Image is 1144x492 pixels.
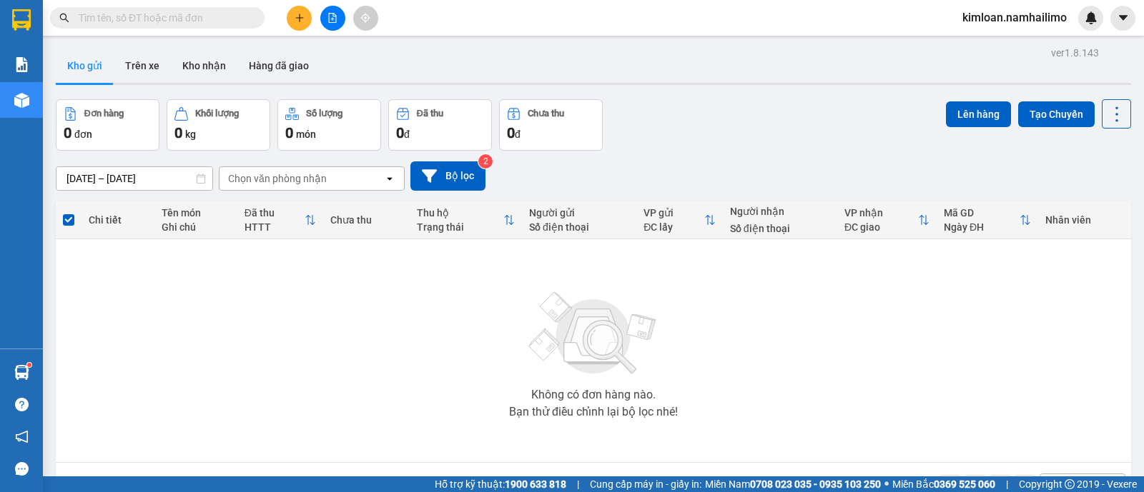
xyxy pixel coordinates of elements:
[837,201,937,239] th: Toggle SortBy
[27,363,31,367] sup: 1
[528,109,564,119] div: Chưa thu
[167,99,270,151] button: Khối lượng0kg
[74,129,92,140] span: đơn
[1065,479,1075,489] span: copyright
[844,221,918,233] div: ĐC giao
[353,6,378,31] button: aim
[410,161,485,191] button: Bộ lọc
[14,93,29,108] img: warehouse-icon
[522,283,665,383] img: svg+xml;base64,PHN2ZyBjbGFzcz0ibGlzdC1wbHVnX19zdmciIHhtbG5zPSJodHRwOi8vd3d3LnczLm9yZy8yMDAwL3N2Zy...
[750,478,881,490] strong: 0708 023 035 - 0935 103 250
[388,99,492,151] button: Đã thu0đ
[478,154,493,169] sup: 2
[944,207,1020,219] div: Mã GD
[944,221,1020,233] div: Ngày ĐH
[505,478,566,490] strong: 1900 633 818
[195,109,239,119] div: Khối lượng
[951,9,1078,26] span: kimloan.namhailimo
[1006,476,1008,492] span: |
[245,221,305,233] div: HTTT
[884,481,889,487] span: ⚪️
[296,129,316,140] span: món
[277,99,381,151] button: Số lượng0món
[306,109,342,119] div: Số lượng
[1085,11,1098,24] img: icon-new-feature
[499,99,603,151] button: Chưa thu0đ
[14,365,29,380] img: warehouse-icon
[384,173,395,184] svg: open
[705,476,881,492] span: Miền Nam
[56,49,114,83] button: Kho gửi
[84,109,124,119] div: Đơn hàng
[59,13,69,23] span: search
[529,207,629,219] div: Người gửi
[590,476,701,492] span: Cung cấp máy in - giấy in:
[15,430,29,443] span: notification
[174,124,182,141] span: 0
[435,476,566,492] span: Hỗ trợ kỹ thuật:
[15,462,29,476] span: message
[1045,214,1124,226] div: Nhân viên
[245,207,305,219] div: Đã thu
[162,221,230,233] div: Ghi chú
[515,129,521,140] span: đ
[643,207,704,219] div: VP gửi
[946,101,1011,127] button: Lên hàng
[507,124,515,141] span: 0
[892,476,995,492] span: Miền Bắc
[643,221,704,233] div: ĐC lấy
[237,201,324,239] th: Toggle SortBy
[636,201,722,239] th: Toggle SortBy
[410,201,522,239] th: Toggle SortBy
[934,478,995,490] strong: 0369 525 060
[417,109,443,119] div: Đã thu
[12,9,31,31] img: logo-vxr
[237,49,320,83] button: Hàng đã giao
[396,124,404,141] span: 0
[14,57,29,72] img: solution-icon
[56,99,159,151] button: Đơn hàng0đơn
[295,13,305,23] span: plus
[285,124,293,141] span: 0
[1110,6,1135,31] button: caret-down
[730,206,830,217] div: Người nhận
[1051,45,1099,61] div: ver 1.8.143
[171,49,237,83] button: Kho nhận
[577,476,579,492] span: |
[64,124,71,141] span: 0
[162,207,230,219] div: Tên món
[1018,101,1095,127] button: Tạo Chuyến
[56,167,212,190] input: Select a date range.
[1117,11,1130,24] span: caret-down
[320,6,345,31] button: file-add
[327,13,337,23] span: file-add
[360,13,370,23] span: aim
[529,221,629,233] div: Số điện thoại
[114,49,171,83] button: Trên xe
[330,214,402,226] div: Chưa thu
[417,207,503,219] div: Thu hộ
[531,389,656,401] div: Không có đơn hàng nào.
[404,129,410,140] span: đ
[844,207,918,219] div: VP nhận
[79,10,247,26] input: Tìm tên, số ĐT hoặc mã đơn
[15,398,29,411] span: question-circle
[228,171,327,186] div: Chọn văn phòng nhận
[89,214,147,226] div: Chi tiết
[417,221,503,233] div: Trạng thái
[287,6,312,31] button: plus
[509,406,678,418] div: Bạn thử điều chỉnh lại bộ lọc nhé!
[937,201,1038,239] th: Toggle SortBy
[730,223,830,234] div: Số điện thoại
[185,129,196,140] span: kg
